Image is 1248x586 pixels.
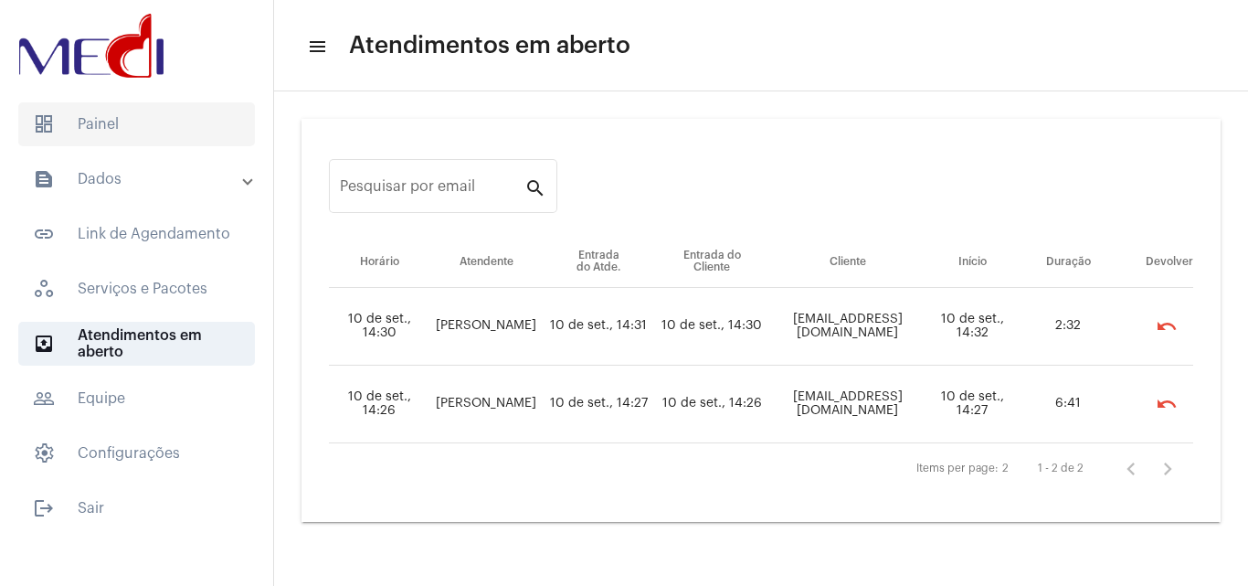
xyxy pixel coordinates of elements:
[925,237,1018,288] th: Início
[429,288,543,366] td: [PERSON_NAME]
[1149,451,1186,487] button: Próxima página
[18,267,255,311] span: Serviços e Pacotes
[15,9,168,82] img: d3a1b5fa-500b-b90f-5a1c-719c20e9830b.png
[329,366,429,443] td: 10 de set., 14:26
[33,113,55,135] span: sidenav icon
[18,377,255,421] span: Equipe
[33,168,244,190] mat-panel-title: Dados
[18,102,255,146] span: Painel
[18,432,255,475] span: Configurações
[524,176,546,198] mat-icon: search
[1156,393,1178,415] mat-icon: undo
[33,278,55,300] span: sidenav icon
[1118,237,1193,288] th: Devolver
[1125,308,1193,345] mat-chip-list: selection
[11,157,273,201] mat-expansion-panel-header: sidenav iconDados
[329,288,429,366] td: 10 de set., 14:30
[33,223,55,245] mat-icon: sidenav icon
[769,237,926,288] th: Cliente
[1019,366,1118,443] td: 6:41
[307,36,325,58] mat-icon: sidenav icon
[1038,463,1084,474] div: 1 - 2 de 2
[925,288,1018,366] td: 10 de set., 14:32
[340,182,524,198] input: Pesquisar por email
[916,463,999,474] div: Items per page:
[33,333,55,355] mat-icon: sidenav icon
[1156,315,1178,337] mat-icon: undo
[925,366,1018,443] td: 10 de set., 14:27
[543,237,654,288] th: Entrada do Atde.
[33,388,55,410] mat-icon: sidenav icon
[18,486,255,530] span: Sair
[543,288,654,366] td: 10 de set., 14:31
[654,237,769,288] th: Entrada do Cliente
[654,366,769,443] td: 10 de set., 14:26
[769,288,926,366] td: [EMAIL_ADDRESS][DOMAIN_NAME]
[349,31,630,60] span: Atendimentos em aberto
[543,366,654,443] td: 10 de set., 14:27
[429,237,543,288] th: Atendente
[769,366,926,443] td: [EMAIL_ADDRESS][DOMAIN_NAME]
[1113,451,1149,487] button: Página anterior
[654,288,769,366] td: 10 de set., 14:30
[1019,288,1118,366] td: 2:32
[33,497,55,519] mat-icon: sidenav icon
[18,212,255,256] span: Link de Agendamento
[33,442,55,464] span: sidenav icon
[1019,237,1118,288] th: Duração
[18,322,255,366] span: Atendimentos em aberto
[429,366,543,443] td: [PERSON_NAME]
[329,237,429,288] th: Horário
[33,168,55,190] mat-icon: sidenav icon
[1002,463,1009,474] div: 2
[1125,386,1193,422] mat-chip-list: selection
